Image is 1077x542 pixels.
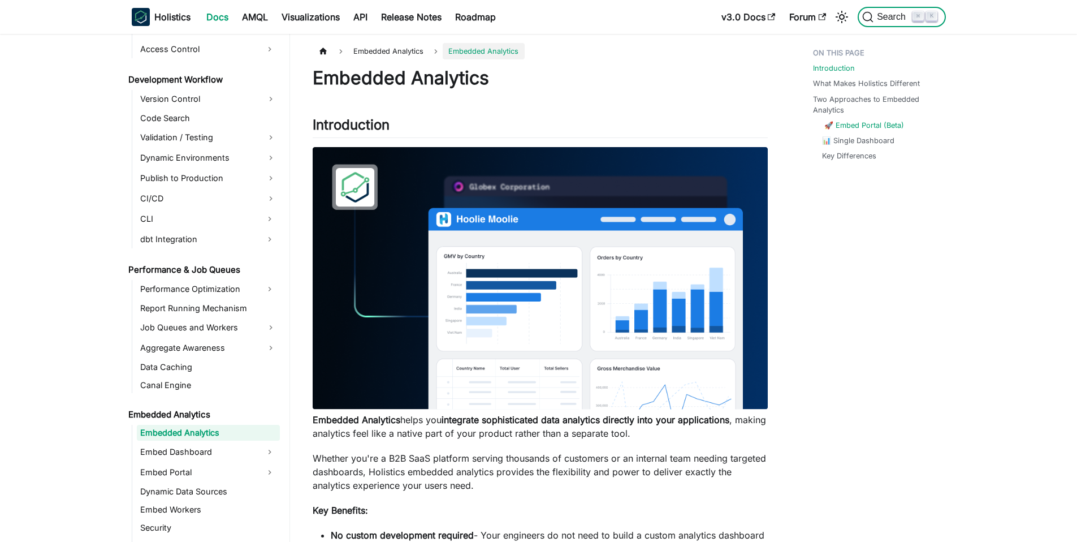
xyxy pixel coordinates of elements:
a: Key Differences [822,150,876,161]
a: Dynamic Data Sources [137,484,280,500]
nav: Docs sidebar [120,34,290,542]
strong: Embedded Analytics [313,414,400,425]
a: What Makes Holistics Different [813,78,920,89]
a: Embedded Analytics [137,425,280,441]
a: Canal Engine [137,377,280,393]
strong: Key Benefits: [313,505,368,516]
a: Version Control [137,90,280,108]
a: CLI [137,210,259,228]
a: Roadmap [448,8,503,26]
img: Embedded Dashboard [313,147,768,410]
a: Two Approaches to Embedded Analytics [813,94,939,115]
a: Code Search [137,110,280,126]
a: HolisticsHolistics [132,8,191,26]
a: 📊 Single Dashboard [822,135,894,146]
p: helps you , making analytics feel like a native part of your product rather than a separate tool. [313,413,768,440]
a: Performance Optimization [137,280,259,298]
img: Holistics [132,8,150,26]
a: Docs [200,8,235,26]
a: Access Control [137,40,259,58]
kbd: K [926,11,937,21]
a: Aggregate Awareness [137,339,280,357]
a: Forum [782,8,833,26]
span: Embedded Analytics [348,43,429,59]
a: Validation / Testing [137,128,280,147]
a: v3.0 Docs [715,8,782,26]
a: Home page [313,43,334,59]
a: Publish to Production [137,169,280,187]
kbd: ⌘ [912,11,924,21]
button: Expand sidebar category 'Embed Portal' [259,463,280,481]
a: Embed Dashboard [137,443,259,461]
a: API [347,8,374,26]
a: Security [137,520,280,536]
a: dbt Integration [137,230,259,248]
h2: Introduction [313,117,768,138]
button: Expand sidebar category 'Access Control' [259,40,280,58]
a: Job Queues and Workers [137,319,280,337]
span: Search [873,12,912,22]
span: Embedded Analytics [443,43,524,59]
a: Report Running Mechanism [137,300,280,316]
button: Expand sidebar category 'dbt Integration' [259,230,280,248]
a: Visualizations [275,8,347,26]
button: Switch between dark and light mode (currently light mode) [833,8,851,26]
a: Embed Portal [137,463,259,481]
button: Expand sidebar category 'Performance Optimization' [259,280,280,298]
a: Introduction [813,63,855,74]
button: Search (Command+K) [858,7,945,27]
a: 🚀 Embed Portal (Beta) [824,120,904,131]
button: Expand sidebar category 'Embed Dashboard' [259,443,280,461]
strong: integrate sophisticated data analytics directly into your applications [442,414,729,425]
a: CI/CD [137,190,280,208]
a: Data Caching [137,359,280,375]
a: Release Notes [374,8,448,26]
button: Expand sidebar category 'CLI' [259,210,280,228]
a: Dynamic Environments [137,149,280,167]
a: AMQL [235,8,275,26]
strong: No custom development required [331,530,474,541]
nav: Breadcrumbs [313,43,768,59]
h1: Embedded Analytics [313,67,768,89]
a: Performance & Job Queues [125,262,280,278]
b: Holistics [154,10,191,24]
a: Development Workflow [125,72,280,88]
a: Embed Workers [137,502,280,518]
a: Embedded Analytics [125,407,280,423]
p: Whether you're a B2B SaaS platform serving thousands of customers or an internal team needing tar... [313,451,768,492]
